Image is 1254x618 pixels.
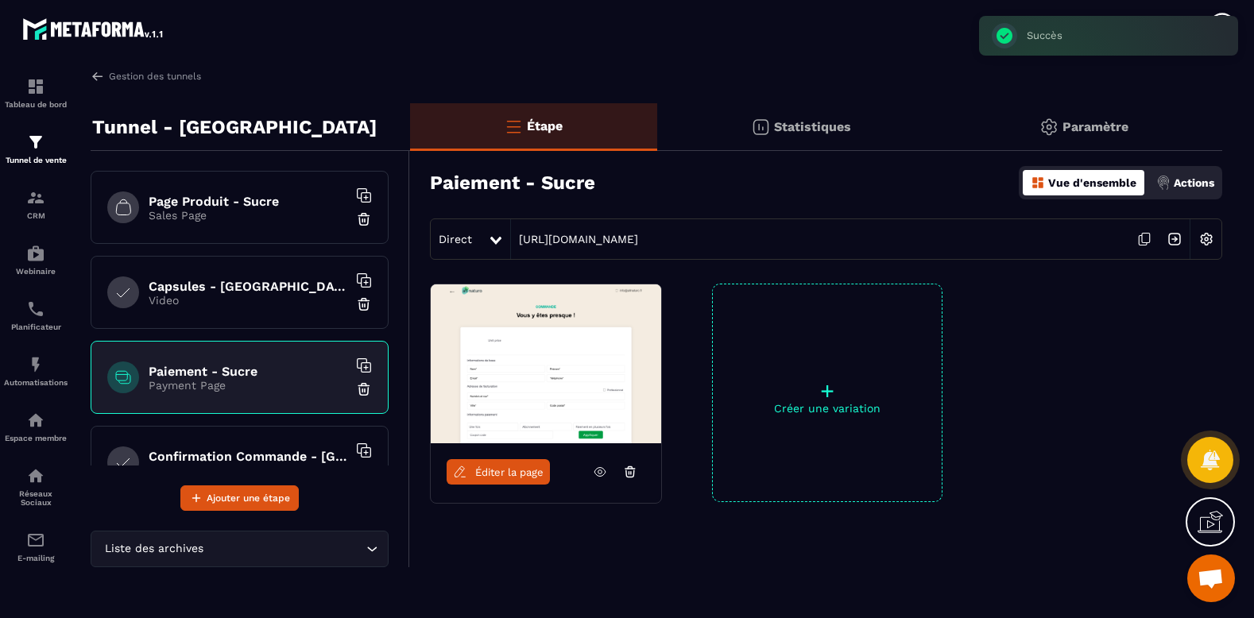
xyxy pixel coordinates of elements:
span: Liste des archives [101,540,207,558]
p: Réseaux Sociaux [4,489,68,507]
img: image [431,284,661,443]
a: [URL][DOMAIN_NAME] [511,233,638,245]
a: Gestion des tunnels [91,69,201,83]
p: Planificateur [4,323,68,331]
img: bars-o.4a397970.svg [504,117,523,136]
p: Vue d'ensemble [1048,176,1136,189]
h6: Paiement - Sucre [149,364,347,379]
img: social-network [26,466,45,485]
img: formation [26,77,45,96]
img: dashboard-orange.40269519.svg [1031,176,1045,190]
p: Créer une variation [713,402,942,415]
p: + [713,380,942,402]
a: formationformationTunnel de vente [4,121,68,176]
p: Automatisations [4,378,68,387]
p: E-mailing [4,554,68,562]
a: schedulerschedulerPlanificateur [4,288,68,343]
p: Paramètre [1062,119,1128,134]
img: setting-w.858f3a88.svg [1191,224,1221,254]
img: formation [26,188,45,207]
a: formationformationCRM [4,176,68,232]
a: Éditer la page [447,459,550,485]
span: Éditer la page [475,466,544,478]
img: automations [26,244,45,263]
img: trash [356,296,372,312]
p: Video [149,294,347,307]
p: Étape [527,118,563,133]
img: email [26,531,45,550]
img: arrow [91,69,105,83]
button: Ajouter une étape [180,485,299,511]
p: CRM [4,211,68,220]
img: setting-gr.5f69749f.svg [1039,118,1059,137]
a: formationformationTableau de bord [4,65,68,121]
div: Search for option [91,531,389,567]
img: trash [356,211,372,227]
img: trash [356,381,372,397]
span: Ajouter une étape [207,490,290,506]
img: automations [26,355,45,374]
input: Search for option [207,540,362,558]
p: Statistiques [774,119,851,134]
a: emailemailE-mailing [4,519,68,574]
p: Sales Page [149,209,347,222]
h6: Confirmation Commande - [GEOGRAPHIC_DATA] [149,449,347,464]
img: arrow-next.bcc2205e.svg [1159,224,1190,254]
a: automationsautomationsWebinaire [4,232,68,288]
p: Actions [1174,176,1214,189]
p: Webinaire [4,267,68,276]
img: automations [26,411,45,430]
img: logo [22,14,165,43]
p: Espace membre [4,434,68,442]
img: formation [26,133,45,152]
p: Payment Page [149,379,347,392]
p: Tunnel - [GEOGRAPHIC_DATA] [92,111,377,143]
img: stats.20deebd0.svg [751,118,770,137]
p: Purchase Thank You [149,464,347,477]
span: Direct [439,233,472,245]
h6: Page Produit - Sucre [149,194,347,209]
p: Tunnel de vente [4,156,68,164]
a: automationsautomationsEspace membre [4,399,68,454]
a: automationsautomationsAutomatisations [4,343,68,399]
img: actions.d6e523a2.png [1156,176,1171,190]
p: Tableau de bord [4,100,68,109]
h6: Capsules - [GEOGRAPHIC_DATA] [149,279,347,294]
a: social-networksocial-networkRéseaux Sociaux [4,454,68,519]
img: scheduler [26,299,45,319]
a: Ouvrir le chat [1187,554,1235,602]
h3: Paiement - Sucre [430,172,595,194]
